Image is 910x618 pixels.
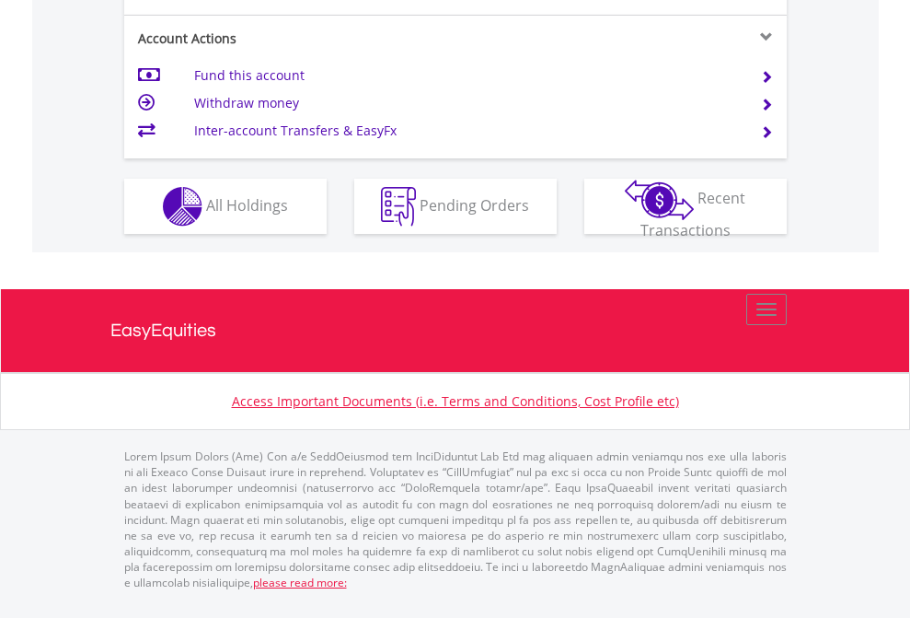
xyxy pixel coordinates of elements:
[194,117,738,145] td: Inter-account Transfers & EasyFx
[232,392,679,410] a: Access Important Documents (i.e. Terms and Conditions, Cost Profile etc)
[206,194,288,215] span: All Holdings
[124,179,327,234] button: All Holdings
[124,29,455,48] div: Account Actions
[253,575,347,590] a: please read more:
[163,187,202,227] img: holdings-wht.png
[420,194,529,215] span: Pending Orders
[354,179,557,234] button: Pending Orders
[584,179,787,234] button: Recent Transactions
[625,180,694,220] img: transactions-zar-wht.png
[194,89,738,117] td: Withdraw money
[124,449,787,590] p: Lorem Ipsum Dolors (Ame) Con a/e SeddOeiusmod tem InciDiduntut Lab Etd mag aliquaen admin veniamq...
[381,187,416,227] img: pending_instructions-wht.png
[194,62,738,89] td: Fund this account
[110,289,801,372] a: EasyEquities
